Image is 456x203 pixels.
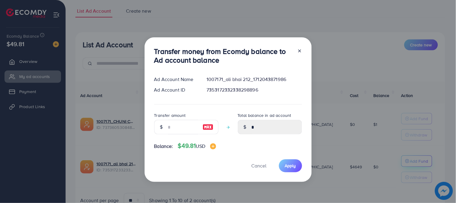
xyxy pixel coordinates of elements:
label: Total balance in ad account [238,112,291,118]
div: 1007171_ali bhai 212_1712043871986 [202,76,307,83]
div: 7353172332338298896 [202,86,307,93]
span: USD [196,143,205,149]
div: Ad Account ID [149,86,202,93]
label: Transfer amount [154,112,186,118]
span: Cancel [252,162,267,169]
span: Balance: [154,143,173,150]
img: image [210,143,216,149]
h3: Transfer money from Ecomdy balance to Ad account balance [154,47,292,64]
span: Apply [285,163,296,169]
button: Apply [279,159,302,172]
img: image [203,123,213,131]
button: Cancel [244,159,274,172]
h4: $49.81 [178,142,216,150]
div: Ad Account Name [149,76,202,83]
